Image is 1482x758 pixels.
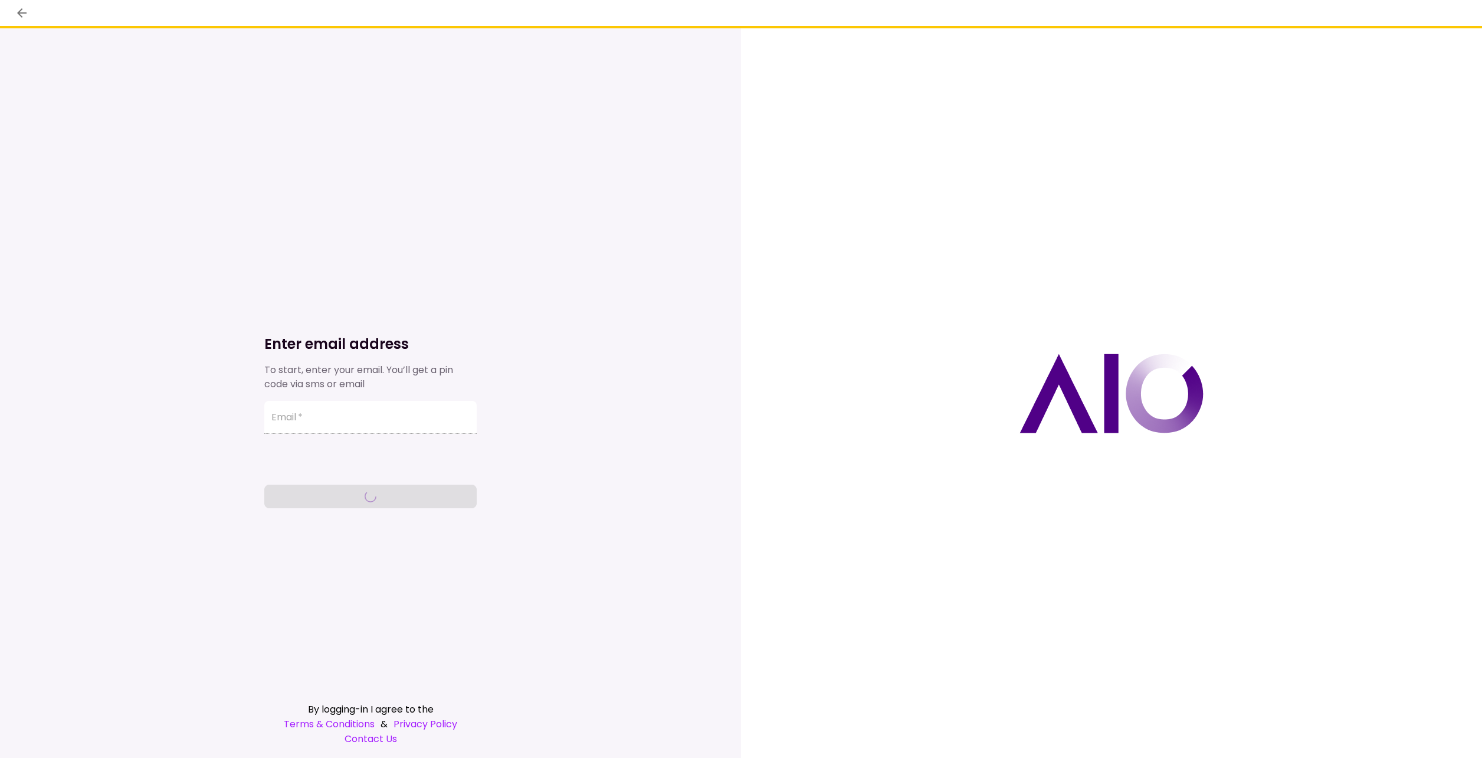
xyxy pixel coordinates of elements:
[1019,354,1204,433] img: AIO logo
[284,717,375,731] a: Terms & Conditions
[264,717,477,731] div: &
[12,3,32,23] button: back
[394,717,457,731] a: Privacy Policy
[264,363,477,391] div: To start, enter your email. You’ll get a pin code via sms or email
[264,702,477,717] div: By logging-in I agree to the
[264,335,477,354] h1: Enter email address
[264,731,477,746] a: Contact Us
